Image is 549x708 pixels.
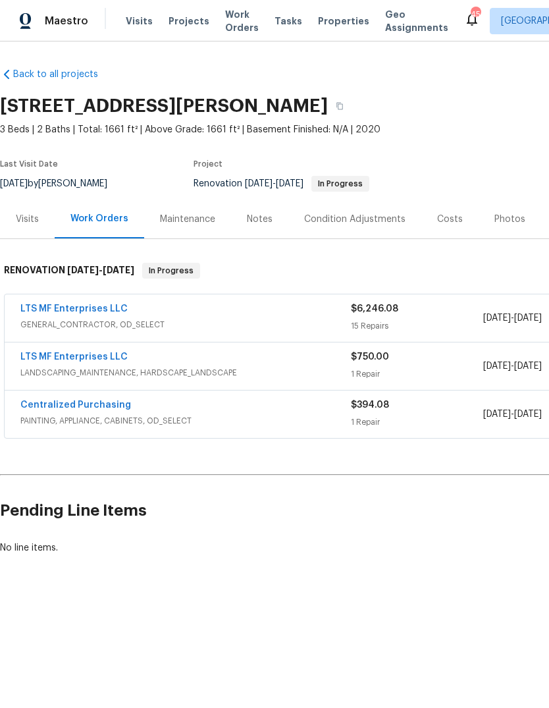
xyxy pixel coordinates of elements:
[20,400,131,410] a: Centralized Purchasing
[126,14,153,28] span: Visits
[483,312,542,325] span: -
[20,304,128,313] a: LTS MF Enterprises LLC
[328,94,352,118] button: Copy Address
[514,313,542,323] span: [DATE]
[483,362,511,371] span: [DATE]
[144,264,199,277] span: In Progress
[351,319,483,333] div: 15 Repairs
[318,14,369,28] span: Properties
[471,8,480,21] div: 45
[483,313,511,323] span: [DATE]
[169,14,209,28] span: Projects
[20,366,351,379] span: LANDSCAPING_MAINTENANCE, HARDSCAPE_LANDSCAPE
[514,410,542,419] span: [DATE]
[194,179,369,188] span: Renovation
[351,304,398,313] span: $6,246.08
[70,212,128,225] div: Work Orders
[276,179,303,188] span: [DATE]
[351,352,389,362] span: $750.00
[351,416,483,429] div: 1 Repair
[20,414,351,427] span: PAINTING, APPLIANCE, CABINETS, OD_SELECT
[45,14,88,28] span: Maestro
[67,265,99,275] span: [DATE]
[351,400,389,410] span: $394.08
[103,265,134,275] span: [DATE]
[4,263,134,279] h6: RENOVATION
[483,360,542,373] span: -
[245,179,273,188] span: [DATE]
[16,213,39,226] div: Visits
[483,408,542,421] span: -
[313,180,368,188] span: In Progress
[494,213,525,226] div: Photos
[160,213,215,226] div: Maintenance
[274,16,302,26] span: Tasks
[304,213,405,226] div: Condition Adjustments
[514,362,542,371] span: [DATE]
[194,160,222,168] span: Project
[20,318,351,331] span: GENERAL_CONTRACTOR, OD_SELECT
[385,8,448,34] span: Geo Assignments
[20,352,128,362] a: LTS MF Enterprises LLC
[437,213,463,226] div: Costs
[245,179,303,188] span: -
[483,410,511,419] span: [DATE]
[225,8,259,34] span: Work Orders
[351,368,483,381] div: 1 Repair
[67,265,134,275] span: -
[247,213,273,226] div: Notes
